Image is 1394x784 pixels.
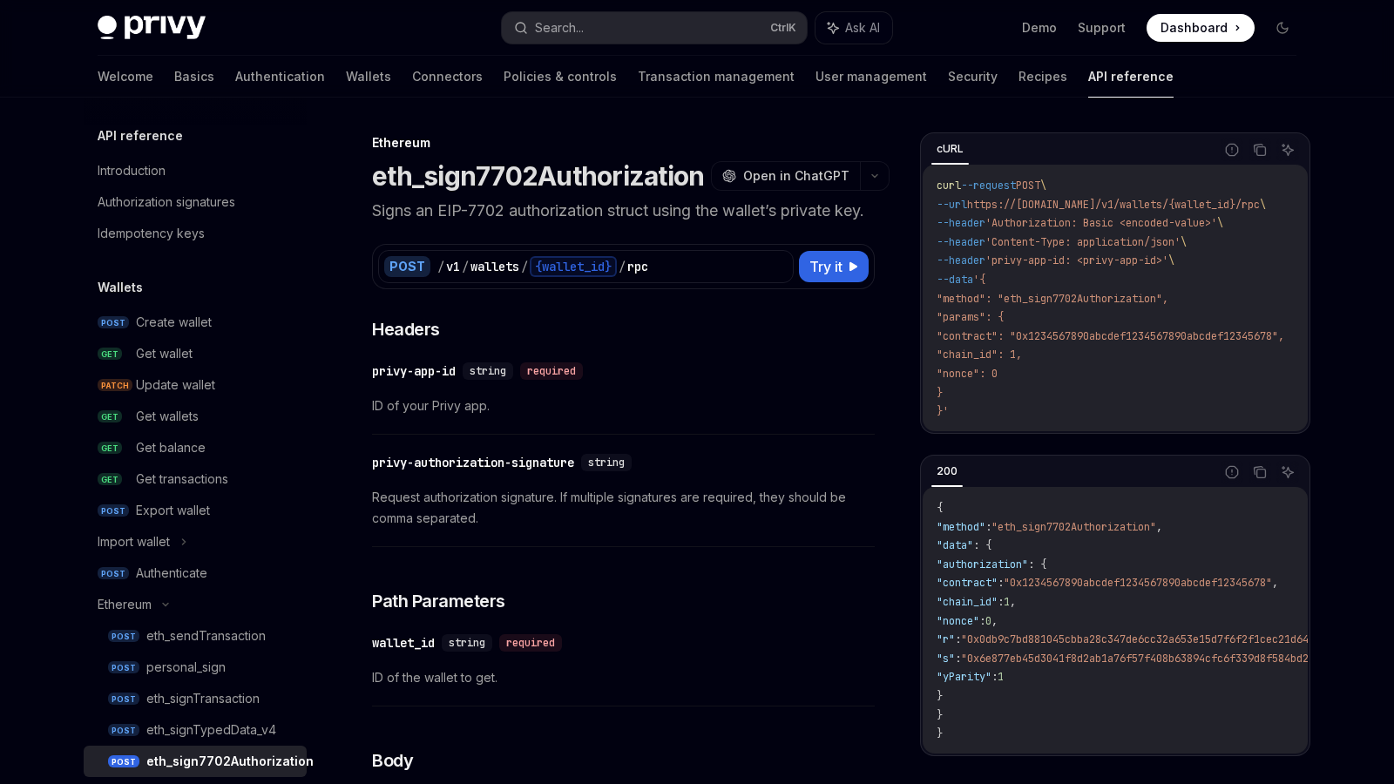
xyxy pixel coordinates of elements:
span: "method" [937,520,985,534]
span: PATCH [98,379,132,392]
div: wallet_id [372,634,435,652]
div: required [499,634,562,652]
a: POSTeth_signTransaction [84,683,307,714]
span: }' [937,404,949,418]
div: Update wallet [136,375,215,395]
a: Recipes [1018,56,1067,98]
a: Idempotency keys [84,218,307,249]
span: } [937,386,943,400]
span: --header [937,216,985,230]
span: POST [108,661,139,674]
span: \ [1040,179,1046,193]
span: "chain_id" [937,595,998,609]
span: : [998,595,1004,609]
span: "0x6e877eb45d3041f8d2ab1a76f57f408b63894cfc6f339d8f584bd26efceae308" [961,652,1376,666]
span: Ctrl K [770,21,796,35]
span: : [991,670,998,684]
div: privy-authorization-signature [372,454,574,471]
h5: Wallets [98,277,143,298]
span: { [937,501,943,515]
span: 'Content-Type: application/json' [985,235,1181,249]
span: Body [372,748,413,773]
span: POST [108,693,139,706]
span: POST [108,724,139,737]
h1: eth_sign7702Authorization [372,160,704,192]
button: Copy the contents from the code block [1249,461,1271,483]
span: "0x1234567890abcdef1234567890abcdef12345678" [1004,576,1272,590]
div: Get balance [136,437,206,458]
button: Report incorrect code [1221,461,1243,483]
span: : [985,520,991,534]
button: Open in ChatGPT [711,161,860,191]
div: Authorization signatures [98,192,235,213]
span: : { [973,538,991,552]
span: , [1156,520,1162,534]
a: Transaction management [638,56,795,98]
span: "0x0db9c7bd881045cbba28c347de6cc32a653e15d7f6f2f1cec21d645f402a6419" [961,632,1376,646]
div: Get transactions [136,469,228,490]
span: Request authorization signature. If multiple signatures are required, they should be comma separa... [372,487,875,529]
p: Signs an EIP-7702 authorization struct using the wallet’s private key. [372,199,875,223]
div: / [619,258,626,275]
button: Report incorrect code [1221,139,1243,161]
a: Basics [174,56,214,98]
a: Demo [1022,19,1057,37]
div: Ethereum [98,594,152,615]
a: GETGet transactions [84,463,307,495]
span: Open in ChatGPT [743,167,849,185]
a: Connectors [412,56,483,98]
span: "eth_sign7702Authorization" [991,520,1156,534]
span: \ [1217,216,1223,230]
a: GETGet wallet [84,338,307,369]
div: Export wallet [136,500,210,521]
span: \ [1181,235,1187,249]
a: POSTeth_sendTransaction [84,620,307,652]
button: Ask AI [1276,139,1299,161]
button: Search...CtrlK [502,12,807,44]
a: Authentication [235,56,325,98]
span: 'privy-app-id: <privy-app-id>' [985,253,1168,267]
div: / [462,258,469,275]
div: eth_sendTransaction [146,625,266,646]
a: Introduction [84,155,307,186]
a: Wallets [346,56,391,98]
span: https://[DOMAIN_NAME]/v1/wallets/{wallet_id}/rpc [967,198,1260,212]
span: Dashboard [1161,19,1228,37]
span: } [937,708,943,722]
span: } [937,727,943,740]
div: eth_signTypedData_v4 [146,720,276,740]
div: 200 [931,461,963,482]
div: Introduction [98,160,166,181]
a: Welcome [98,56,153,98]
span: GET [98,348,122,361]
span: : [979,614,985,628]
div: Search... [535,17,584,38]
div: personal_sign [146,657,226,678]
a: API reference [1088,56,1174,98]
span: "contract" [937,576,998,590]
span: --header [937,235,985,249]
a: POSTeth_sign7702Authorization [84,746,307,777]
span: ID of the wallet to get. [372,667,875,688]
span: GET [98,410,122,423]
a: GETGet balance [84,432,307,463]
span: "yParity" [937,670,991,684]
span: --request [961,179,1016,193]
span: curl [937,179,961,193]
img: dark logo [98,16,206,40]
a: Authorization signatures [84,186,307,218]
button: Toggle dark mode [1269,14,1296,42]
span: '{ [973,273,985,287]
span: 'Authorization: Basic <encoded-value>' [985,216,1217,230]
a: PATCHUpdate wallet [84,369,307,401]
span: "chain_id": 1, [937,348,1022,362]
span: Path Parameters [372,589,505,613]
span: POST [98,504,129,517]
span: , [1272,576,1278,590]
a: POSTAuthenticate [84,558,307,589]
div: {wallet_id} [530,256,617,277]
span: , [991,614,998,628]
span: \ [1168,253,1174,267]
div: Authenticate [136,563,207,584]
div: eth_signTransaction [146,688,260,709]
